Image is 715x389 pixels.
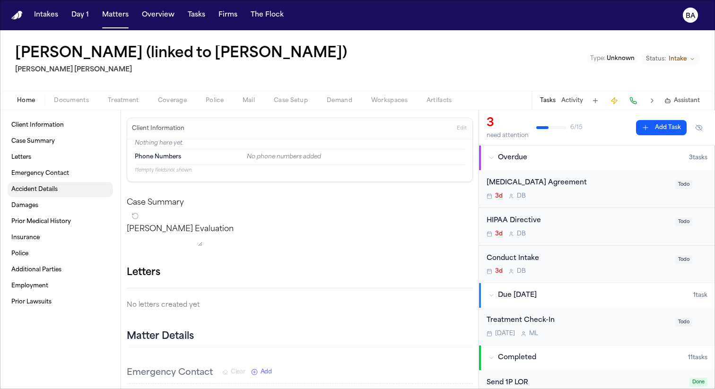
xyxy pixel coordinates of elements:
a: Emergency Contact [8,166,113,181]
div: No phone numbers added [247,153,465,161]
button: Firms [215,7,241,24]
a: Accident Details [8,182,113,197]
div: Send 1P LOR [487,378,684,389]
span: Edit [457,125,467,132]
button: Snooze task [696,253,707,265]
p: 11 empty fields not shown. [135,167,465,174]
span: Intake [669,55,687,63]
h2: Case Summary [127,197,473,208]
a: Prior Lawsuits [8,294,113,310]
div: Open task: HIPAA Directive [479,208,715,246]
a: Insurance [8,230,113,245]
button: Clear Emergency Contact [222,368,245,376]
a: Damages [8,198,113,213]
div: HIPAA Directive [487,216,670,226]
span: Workspaces [371,97,408,104]
span: Home [17,97,35,104]
button: Change status from Intake [641,53,700,65]
span: 3d [495,230,503,238]
span: D B [517,230,526,238]
button: Day 1 [68,7,93,24]
div: Open task: Retainer Agreement [479,170,715,208]
div: Open task: Treatment Check-In [479,308,715,345]
span: Phone Numbers [135,153,181,161]
div: Open task: Conduct Intake [479,246,715,283]
span: D B [517,192,526,200]
span: Mail [243,97,255,104]
span: Artifacts [427,97,452,104]
button: Add Task [589,94,602,107]
button: Matters [98,7,132,24]
button: Add New [251,368,272,376]
div: 3 [487,116,529,131]
span: Overdue [498,153,527,163]
div: Conduct Intake [487,253,670,264]
button: Overdue3tasks [479,146,715,170]
span: Unknown [607,56,635,61]
span: Documents [54,97,89,104]
button: Edit Type: Unknown [587,54,637,63]
span: Done [689,378,707,387]
img: Finch Logo [11,11,23,20]
button: Overview [138,7,178,24]
button: Tasks [184,7,209,24]
span: 1 task [693,292,707,299]
span: Type : [590,56,605,61]
button: Make a Call [627,94,640,107]
span: Todo [675,255,692,264]
span: 3 task s [689,154,707,162]
div: [MEDICAL_DATA] Agreement [487,178,670,189]
div: need attention [487,132,529,139]
button: Assistant [664,97,700,104]
button: Activity [561,97,583,104]
span: Todo [675,217,692,226]
h1: [PERSON_NAME] (linked to [PERSON_NAME]) [15,45,347,62]
span: [DATE] [495,330,515,337]
span: Todo [675,180,692,189]
button: Completed11tasks [479,346,715,370]
button: Hide completed tasks (⌘⇧H) [690,120,707,135]
span: 6 / 15 [570,124,583,131]
button: Snooze task [696,315,707,327]
button: Create Immediate Task [608,94,621,107]
button: Tasks [540,97,556,104]
span: 3d [495,268,503,275]
h3: Emergency Contact [127,366,213,380]
span: 3d [495,192,503,200]
a: Case Summary [8,134,113,149]
span: M L [529,330,538,337]
button: Snooze task [696,178,707,189]
button: The Flock [247,7,288,24]
button: Intakes [30,7,62,24]
span: Treatment [108,97,139,104]
span: Police [206,97,224,104]
p: No letters created yet [127,300,473,311]
span: Coverage [158,97,187,104]
span: Status: [646,55,666,63]
span: Todo [675,318,692,327]
a: Prior Medical History [8,214,113,229]
span: Clear [231,368,245,376]
button: Due [DATE]1task [479,283,715,308]
a: Police [8,246,113,261]
button: Edit matter name [15,45,347,62]
h2: [PERSON_NAME] [PERSON_NAME] [15,64,351,76]
h1: Letters [127,265,160,280]
span: Assistant [674,97,700,104]
div: Treatment Check-In [487,315,670,326]
a: Home [11,11,23,20]
p: Nothing here yet. [135,139,465,149]
p: [PERSON_NAME] Evaluation [127,224,473,235]
span: Case Setup [274,97,308,104]
a: Client Information [8,118,113,133]
a: Letters [8,150,113,165]
span: Add [261,368,272,376]
button: Edit [454,121,470,136]
span: 11 task s [688,354,707,362]
a: Employment [8,278,113,294]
